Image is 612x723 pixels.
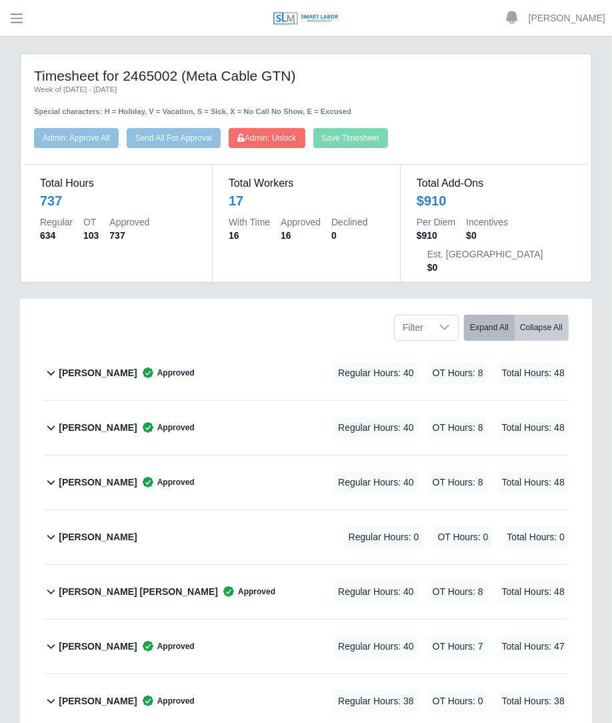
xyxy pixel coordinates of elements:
dt: Approved [109,215,149,229]
span: Total Hours: 0 [503,526,569,548]
button: [PERSON_NAME] [PERSON_NAME] Approved Regular Hours: 40 OT Hours: 8 Total Hours: 48 [43,565,569,619]
b: [PERSON_NAME] [59,476,137,490]
button: [PERSON_NAME] Approved Regular Hours: 40 OT Hours: 8 Total Hours: 48 [43,456,569,510]
dt: Declined [331,215,367,229]
dd: $0 [427,261,543,274]
b: [PERSON_NAME] [59,694,137,708]
span: Approved [137,694,195,708]
div: Special characters: H = Holiday, V = Vacation, S = Sick, X = No Call No Show, E = Excused [34,95,578,117]
div: 737 [40,191,196,210]
dt: OT [83,215,99,229]
div: Week of [DATE] - [DATE] [34,84,578,95]
dd: 737 [109,229,149,242]
button: Admin: Unlock [229,128,305,148]
div: 17 [229,191,384,210]
span: Approved [137,640,195,653]
button: [PERSON_NAME] Approved Regular Hours: 40 OT Hours: 8 Total Hours: 48 [43,401,569,455]
span: OT Hours: 8 [429,417,487,439]
b: [PERSON_NAME] [59,640,137,654]
span: Approved [137,476,195,489]
dt: Total Add-Ons [417,175,572,191]
dd: $910 [417,229,455,242]
span: Regular Hours: 40 [334,417,418,439]
button: Save Timesheet [313,128,388,148]
span: Approved [218,585,275,598]
dt: With Time [229,215,270,229]
button: [PERSON_NAME] Approved Regular Hours: 40 OT Hours: 8 Total Hours: 48 [43,346,569,400]
button: [PERSON_NAME] Approved Regular Hours: 40 OT Hours: 7 Total Hours: 47 [43,620,569,674]
span: Regular Hours: 40 [334,362,418,384]
button: Send All For Approval [127,128,221,148]
span: Regular Hours: 40 [334,472,418,494]
div: $910 [417,191,572,210]
span: OT Hours: 7 [429,636,487,658]
dt: Est. [GEOGRAPHIC_DATA] [427,247,543,261]
span: Regular Hours: 38 [334,690,418,712]
dt: Per Diem [417,215,455,229]
img: SLM Logo [273,11,339,26]
h4: Timesheet for 2465002 (Meta Cable GTN) [34,67,578,84]
span: OT Hours: 8 [429,472,487,494]
span: OT Hours: 8 [429,581,487,603]
dt: Total Workers [229,175,384,191]
dd: 16 [281,229,321,242]
span: Total Hours: 48 [498,417,569,439]
div: bulk actions [464,315,569,341]
dd: 634 [40,229,73,242]
b: [PERSON_NAME] [PERSON_NAME] [59,585,218,599]
a: [PERSON_NAME] [529,11,605,25]
span: Regular Hours: 0 [345,526,423,548]
dd: 16 [229,229,270,242]
dt: Total Hours [40,175,196,191]
dt: Approved [281,215,321,229]
span: Regular Hours: 40 [334,581,418,603]
dt: Incentives [466,215,508,229]
span: OT Hours: 0 [429,690,487,712]
span: OT Hours: 0 [434,526,493,548]
span: OT Hours: 8 [429,362,487,384]
b: [PERSON_NAME] [59,366,137,380]
dd: 0 [331,229,367,242]
span: Total Hours: 47 [498,636,569,658]
span: Total Hours: 48 [498,581,569,603]
span: Approved [137,366,195,380]
span: Total Hours: 48 [498,472,569,494]
span: Total Hours: 38 [498,690,569,712]
span: Regular Hours: 40 [334,636,418,658]
button: Collapse All [514,315,569,341]
button: Expand All [464,315,515,341]
button: Admin: Approve All [34,128,119,148]
span: Total Hours: 48 [498,362,569,384]
dd: 103 [83,229,99,242]
b: [PERSON_NAME] [59,421,137,435]
dt: Regular [40,215,73,229]
dd: $0 [466,229,508,242]
b: [PERSON_NAME] [59,530,137,544]
span: Admin: Unlock [237,133,296,143]
button: [PERSON_NAME] Regular Hours: 0 OT Hours: 0 Total Hours: 0 [43,510,569,564]
span: Approved [137,421,195,434]
span: Filter [395,315,431,340]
